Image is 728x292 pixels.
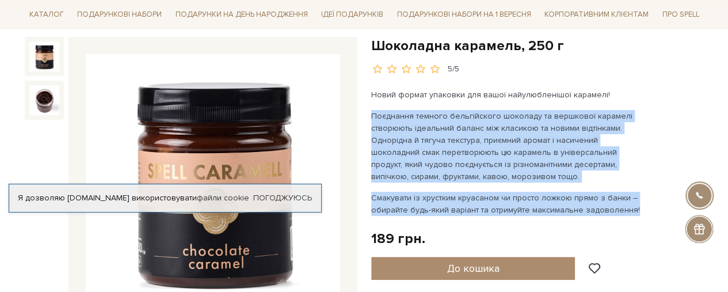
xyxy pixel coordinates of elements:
p: Поєднання темного бельгійского шоколаду та вершкової карамелі створюють ідеальний баланс між клас... [371,110,641,183]
a: Ідеї подарунків [317,6,388,24]
div: Я дозволяю [DOMAIN_NAME] використовувати [9,193,321,203]
a: Корпоративним клієнтам [540,5,653,24]
a: Подарункові набори [73,6,166,24]
a: Подарунки на День народження [171,6,312,24]
a: Каталог [25,6,68,24]
div: 189 грн. [371,230,425,248]
button: До кошика [371,257,575,280]
a: Подарункові набори на 1 Вересня [392,5,536,24]
img: Шоколадна карамель, 250 г [29,41,59,71]
p: Новий формат упаковки для вашої найулюбленішої карамелі! [371,89,641,101]
span: До кошика [447,262,499,275]
a: файли cookie [197,193,249,203]
a: Погоджуюсь [253,193,312,203]
p: Смакувати із хрустким круасаном чи просто ложкою прямо з банки – обирайте будь-який варіант та от... [371,192,641,216]
img: Шоколадна карамель, 250 г [29,85,59,115]
div: 5/5 [448,64,459,75]
a: Про Spell [658,6,704,24]
h1: Шоколадна карамель, 250 г [371,37,704,55]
